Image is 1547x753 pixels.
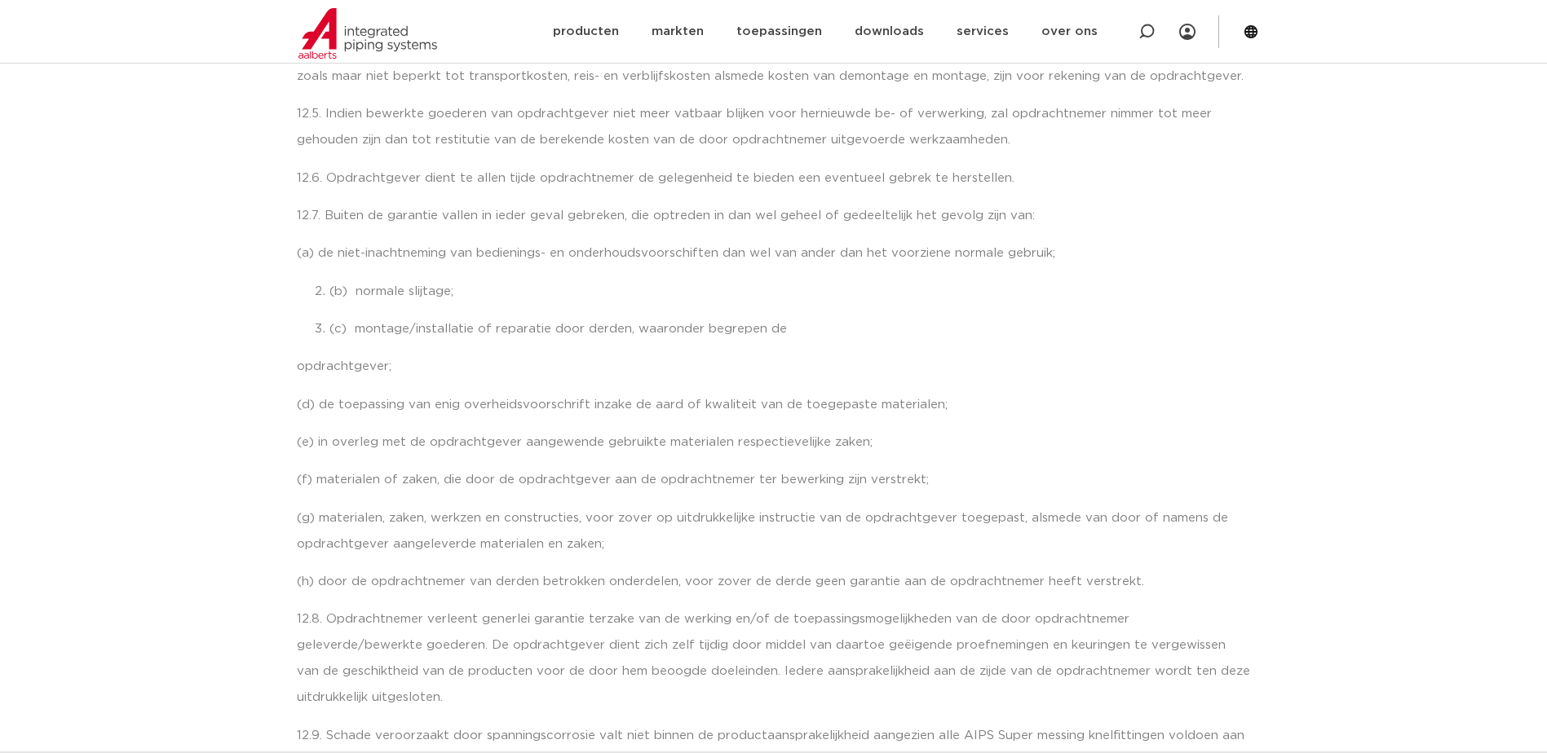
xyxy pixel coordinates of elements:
p: (g) materialen, zaken, werkzen en constructies, voor zover op uitdrukkelijke instructie van de op... [297,505,1251,557]
p: (c) montage/installatie of reparatie door derden, waaronder begrepen de [329,316,1251,342]
p: (h) door de opdrachtnemer van derden betrokken onderdelen, voor zover de derde geen garantie aan ... [297,569,1251,595]
p: (b) normale slijtage; [329,279,1251,305]
p: 12.8. Opdrachtnemer verleent generlei garantie terzake van de werking en/of de toepassingsmogelij... [297,606,1251,711]
p: opdrachtgever; [297,354,1251,380]
p: (d) de toepassing van enig overheidsvoorschrift inzake de aard of kwaliteit van de toegepaste mat... [297,392,1251,418]
p: 12.5. Indien bewerkte goederen van opdrachtgever niet meer vatbaar blijken voor hernieuwde be- of... [297,101,1251,153]
p: 12.7. Buiten de garantie vallen in ieder geval gebreken, die optreden in dan wel geheel of gedeel... [297,203,1251,229]
p: (e) in overleg met de opdrachtgever aangewende gebruikte materialen respectievelijke zaken; [297,429,1251,456]
p: 12.6. Opdrachtgever dient te allen tijde opdrachtnemer de gelegenheid te bieden een eventueel geb... [297,165,1251,192]
p: (a) de niet-inachtneming van bedienings- en onderhoudsvoorschiften dan wel van ander dan het voor... [297,240,1251,266]
p: (f) materialen of zaken, die door de opdrachtgever aan de opdrachtnemer ter bewerking zijn verstr... [297,467,1251,493]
